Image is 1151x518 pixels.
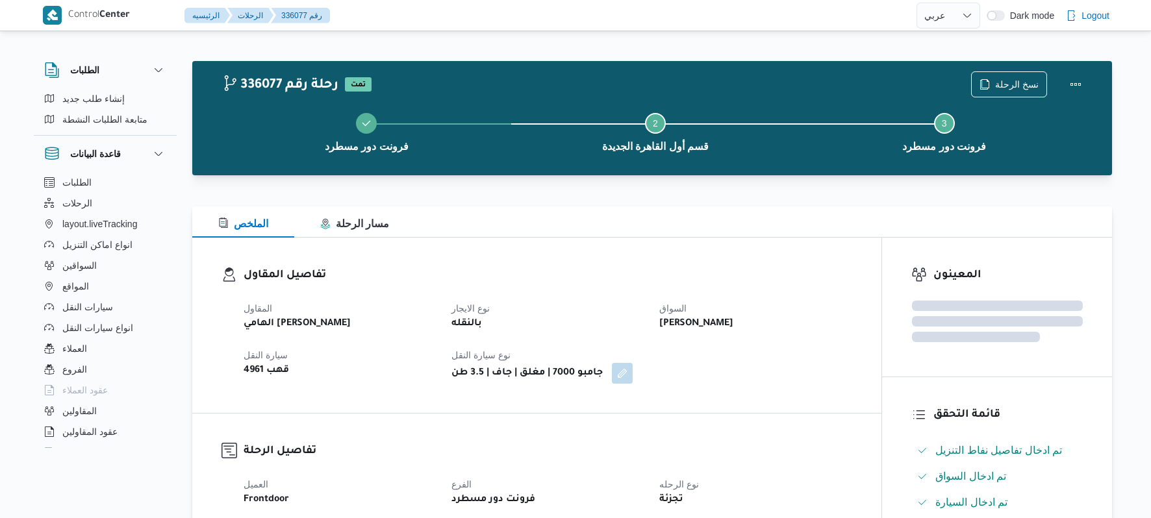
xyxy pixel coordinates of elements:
[361,118,372,129] svg: Step 1 is complete
[62,362,87,377] span: الفروع
[39,276,171,297] button: المواقع
[62,382,108,398] span: عقود العملاء
[320,218,389,229] span: مسار الرحلة
[39,442,171,463] button: اجهزة التليفون
[227,8,273,23] button: الرحلات
[935,469,1006,484] span: تم ادخال السواق
[912,466,1083,487] button: تم ادخال السواق
[933,267,1083,284] h3: المعينون
[244,363,289,378] b: قهب 4961
[351,81,366,89] b: تمت
[653,118,658,129] span: 2
[935,495,1007,510] span: تم ادخال السيارة
[39,255,171,276] button: السواقين
[39,359,171,380] button: الفروع
[70,62,99,78] h3: الطلبات
[244,303,272,314] span: المقاول
[62,278,89,294] span: المواقع
[62,91,125,106] span: إنشاء طلب جديد
[325,139,409,154] span: فرونت دور مسطرد
[62,403,97,419] span: المقاولين
[451,316,482,332] b: بالنقله
[659,492,683,508] b: تجزئة
[271,8,330,23] button: 336077 رقم
[912,440,1083,461] button: تم ادخال تفاصيل نفاط التنزيل
[1081,8,1109,23] span: Logout
[62,112,147,127] span: متابعة الطلبات النشطة
[39,401,171,421] button: المقاولين
[44,146,166,162] button: قاعدة البيانات
[935,443,1062,458] span: تم ادخال تفاصيل نفاط التنزيل
[39,297,171,317] button: سيارات النقل
[451,350,511,360] span: نوع سيارة النقل
[39,214,171,234] button: layout.liveTracking
[935,471,1006,482] span: تم ادخال السواق
[451,303,490,314] span: نوع الايجار
[44,62,166,78] button: الطلبات
[1005,10,1054,21] span: Dark mode
[39,109,171,130] button: متابعة الطلبات النشطة
[659,479,699,489] span: نوع الرحله
[244,492,289,508] b: Frontdoor
[62,237,133,253] span: انواع اماكن التنزيل
[62,175,92,190] span: الطلبات
[935,497,1007,508] span: تم ادخال السيارة
[39,172,171,193] button: الطلبات
[34,172,177,453] div: قاعدة البيانات
[222,77,338,94] h2: 336077 رحلة رقم
[62,216,137,232] span: layout.liveTracking
[62,258,97,273] span: السواقين
[39,380,171,401] button: عقود العملاء
[995,77,1039,92] span: نسخ الرحلة
[62,320,133,336] span: انواع سيارات النقل
[451,492,535,508] b: فرونت دور مسطرد
[902,139,986,154] span: فرونت دور مسطرد
[244,316,351,332] b: الهامي [PERSON_NAME]
[184,8,230,23] button: الرئيسيه
[1063,71,1089,97] button: Actions
[933,406,1083,424] h3: قائمة التحقق
[244,479,268,489] span: العميل
[451,479,472,489] span: الفرع
[34,88,177,135] div: الطلبات
[62,424,118,439] span: عقود المقاولين
[942,118,947,129] span: 3
[39,338,171,359] button: العملاء
[39,234,171,255] button: انواع اماكن التنزيل
[222,97,511,165] button: فرونت دور مسطرد
[800,97,1089,165] button: فرونت دور مسطرد
[62,341,87,356] span: العملاء
[1061,3,1115,29] button: Logout
[62,445,116,460] span: اجهزة التليفون
[659,316,733,332] b: [PERSON_NAME]
[971,71,1047,97] button: نسخ الرحلة
[451,365,603,381] b: جامبو 7000 | مغلق | جاف | 3.5 طن
[39,88,171,109] button: إنشاء طلب جديد
[39,193,171,214] button: الرحلات
[244,267,852,284] h3: تفاصيل المقاول
[62,299,113,315] span: سيارات النقل
[511,97,800,165] button: قسم أول القاهرة الجديدة
[70,146,121,162] h3: قاعدة البيانات
[935,445,1062,456] span: تم ادخال تفاصيل نفاط التنزيل
[62,195,92,211] span: الرحلات
[602,139,709,154] span: قسم أول القاهرة الجديدة
[659,303,687,314] span: السواق
[912,492,1083,513] button: تم ادخال السيارة
[218,218,268,229] span: الملخص
[244,350,288,360] span: سيارة النقل
[345,77,372,92] span: تمت
[43,6,62,25] img: X8yXhbKr1z7QwAAAABJRU5ErkJggg==
[99,10,130,21] b: Center
[244,443,852,460] h3: تفاصيل الرحلة
[39,317,171,338] button: انواع سيارات النقل
[39,421,171,442] button: عقود المقاولين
